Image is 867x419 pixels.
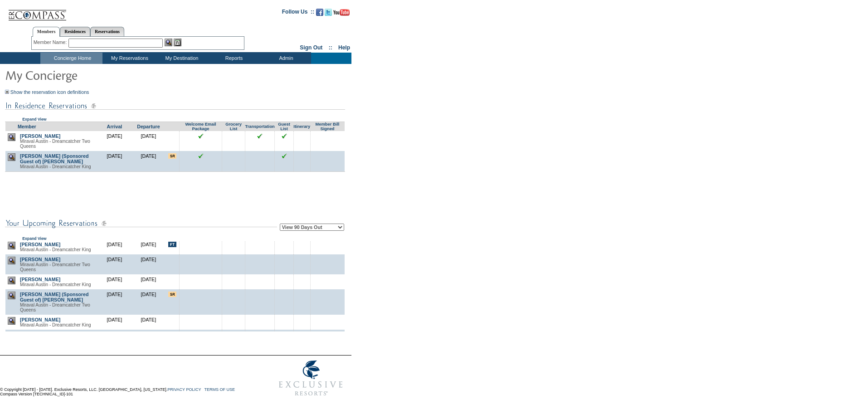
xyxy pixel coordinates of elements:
[132,239,166,254] td: [DATE]
[97,315,132,330] td: [DATE]
[316,122,340,131] a: Member Bill Signed
[282,153,287,159] input: Click to see this reservation's guest list
[333,9,350,16] img: Subscribe to our YouTube Channel
[257,133,263,139] input: Click to see this reservation's transportation information
[20,247,91,252] span: Miraval Austin - Dreamcatcher King
[22,236,46,241] a: Expand View
[316,11,323,17] a: Become our fan on Facebook
[168,292,176,297] input: There are special requests for this reservation!
[259,53,311,64] td: Admin
[20,262,90,272] span: Miraval Austin - Dreamcatcher Two Queens
[20,292,89,302] a: [PERSON_NAME] (Sponsored Guest of) [PERSON_NAME]
[293,124,310,129] a: Itinerary
[333,11,350,17] a: Subscribe to our YouTube Channel
[10,89,89,95] a: Show the reservation icon definitions
[8,317,15,325] img: view
[40,53,102,64] td: Concierge Home
[60,27,90,36] a: Residences
[107,124,122,129] a: Arrival
[225,122,242,131] a: Grocery List
[282,133,287,139] input: Click to see this reservation's guest list
[5,218,277,229] img: subTtlConUpcomingReservatio.gif
[8,133,15,141] img: view
[174,39,181,46] img: Reservations
[302,133,302,134] img: blank.gif
[8,257,15,264] img: view
[8,153,15,161] img: view
[20,153,89,164] a: [PERSON_NAME] (Sponsored Guest of) [PERSON_NAME]
[97,274,132,289] td: [DATE]
[207,53,259,64] td: Reports
[20,277,60,282] a: [PERSON_NAME]
[20,282,91,287] span: Miraval Austin - Dreamcatcher King
[329,44,332,51] span: ::
[270,356,351,401] img: Exclusive Resorts
[20,317,60,322] a: [PERSON_NAME]
[338,44,350,51] a: Help
[300,44,322,51] a: Sign Out
[132,131,166,151] td: [DATE]
[198,153,204,159] img: chkSmaller.gif
[18,124,36,129] a: Member
[325,11,332,17] a: Follow us on Twitter
[327,133,328,134] img: blank.gif
[168,242,176,247] input: This is the first travel event for this member!
[168,153,176,159] input: There are special requests for this reservation!
[245,124,274,129] a: Transportation
[20,164,91,169] span: Miraval Austin - Dreamcatcher King
[234,292,234,292] img: blank.gif
[132,254,166,274] td: [DATE]
[20,257,60,262] a: [PERSON_NAME]
[8,242,15,249] img: view
[327,153,328,154] img: blank.gif
[167,387,201,392] a: PRIVACY POLICY
[20,133,60,139] a: [PERSON_NAME]
[34,39,68,46] div: Member Name:
[5,90,9,94] img: Show the reservation icon definitions
[8,292,15,299] img: view
[234,153,234,154] img: blank.gif
[97,131,132,151] td: [DATE]
[282,8,314,19] td: Follow Us ::
[327,292,328,292] img: blank.gif
[132,274,166,289] td: [DATE]
[132,289,166,315] td: [DATE]
[33,27,60,37] a: Members
[97,239,132,254] td: [DATE]
[137,124,160,129] a: Departure
[97,330,132,350] td: [DATE]
[8,2,67,21] img: Compass Home
[325,9,332,16] img: Follow us on Twitter
[97,151,132,172] td: [DATE]
[165,39,172,46] img: View
[102,53,155,64] td: My Reservations
[302,153,302,154] img: blank.gif
[22,117,46,122] a: Expand View
[132,315,166,330] td: [DATE]
[97,289,132,315] td: [DATE]
[97,254,132,274] td: [DATE]
[302,292,302,292] img: blank.gif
